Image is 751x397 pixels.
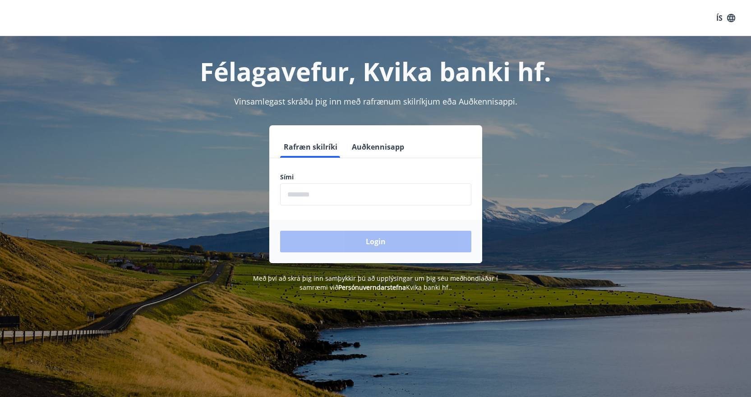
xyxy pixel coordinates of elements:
[338,283,406,292] a: Persónuverndarstefna
[234,96,517,107] span: Vinsamlegast skráðu þig inn með rafrænum skilríkjum eða Auðkennisappi.
[348,136,408,158] button: Auðkennisapp
[280,136,341,158] button: Rafræn skilríki
[280,173,471,182] label: Sími
[711,10,740,26] button: ÍS
[253,274,498,292] span: Með því að skrá þig inn samþykkir þú að upplýsingar um þig séu meðhöndlaðar í samræmi við Kvika b...
[62,54,690,88] h1: Félagavefur, Kvika banki hf.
